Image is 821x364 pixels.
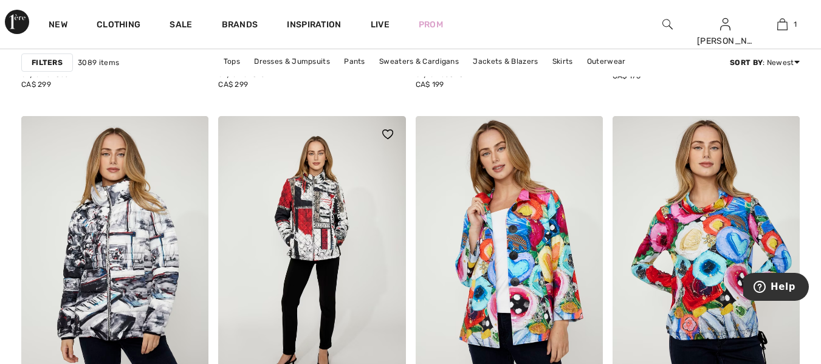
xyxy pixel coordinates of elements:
[5,10,29,34] img: 1ère Avenue
[720,18,730,30] a: Sign In
[373,53,465,69] a: Sweaters & Cardigans
[218,80,248,89] span: CA$ 299
[287,19,341,32] span: Inspiration
[49,19,67,32] a: New
[78,57,119,68] span: 3089 items
[777,17,788,32] img: My Bag
[382,129,393,139] img: heart_black_full.svg
[546,53,579,69] a: Skirts
[371,18,390,31] a: Live
[743,273,809,303] iframe: Opens a widget where you can find more information
[419,18,443,31] a: Prom
[581,53,632,69] a: Outerwear
[720,17,730,32] img: My Info
[218,53,246,69] a: Tops
[467,53,544,69] a: Jackets & Blazers
[248,53,336,69] a: Dresses & Jumpsuits
[222,19,258,32] a: Brands
[730,57,800,68] div: : Newest
[730,58,763,67] strong: Sort By
[697,35,754,47] div: [PERSON_NAME]
[32,57,63,68] strong: Filters
[754,17,811,32] a: 1
[21,80,51,89] span: CA$ 299
[662,17,673,32] img: search the website
[170,19,192,32] a: Sale
[794,19,797,30] span: 1
[416,80,444,89] span: CA$ 199
[97,19,140,32] a: Clothing
[338,53,371,69] a: Pants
